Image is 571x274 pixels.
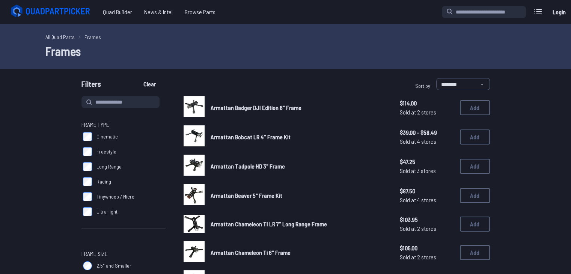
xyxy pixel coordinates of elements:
a: Armattan Chameleon TI LR 7" Long Range Frame [211,220,388,229]
span: 2.5" and Smaller [96,262,131,269]
a: Armattan Chameleon Ti 6" Frame [211,248,388,257]
span: Tinywhoop / Micro [96,193,134,200]
a: Quad Builder [97,5,138,20]
span: Armattan Chameleon Ti 6" Frame [211,249,291,256]
span: Sold at 2 stores [400,224,454,233]
img: image [184,184,205,205]
span: Ultra-light [96,208,118,215]
span: Frame Size [81,249,108,258]
span: Sold at 3 stores [400,166,454,175]
input: Cinematic [83,132,92,141]
span: $103.95 [400,215,454,224]
button: Add [460,100,490,115]
a: image [184,241,205,264]
img: image [184,215,205,233]
a: image [184,96,205,119]
button: Add [460,188,490,203]
button: Add [460,245,490,260]
span: $39.00 - $58.49 [400,128,454,137]
input: Racing [83,177,92,186]
a: Frames [84,33,101,41]
a: image [184,184,205,207]
a: Armattan Badger DJI Edition 6" Frame [211,103,388,112]
button: Add [460,159,490,174]
span: Armattan Beaver 5" Frame Kit [211,192,282,199]
span: Frame Type [81,120,109,129]
a: Armattan Tadpole HD 3" Frame [211,162,388,171]
input: Tinywhoop / Micro [83,192,92,201]
img: image [184,155,205,176]
span: $105.00 [400,244,454,253]
input: 2.5" and Smaller [83,261,92,270]
a: Login [550,5,568,20]
input: Ultra-light [83,207,92,216]
span: Filters [81,78,101,93]
a: Browse Parts [179,5,221,20]
input: Freestyle [83,147,92,156]
span: Armattan Chameleon TI LR 7" Long Range Frame [211,220,327,227]
span: Racing [96,178,111,185]
a: image [184,125,205,149]
span: Sold at 4 stores [400,137,454,146]
span: Armattan Tadpole HD 3" Frame [211,163,285,170]
span: $87.50 [400,187,454,196]
span: $114.00 [400,99,454,108]
span: Cinematic [96,133,118,140]
a: News & Intel [138,5,179,20]
img: image [184,241,205,262]
select: Sort by [436,78,490,90]
a: All Quad Parts [45,33,75,41]
span: $47.25 [400,157,454,166]
button: Clear [137,78,162,90]
input: Long Range [83,162,92,171]
a: image [184,213,205,235]
span: Sold at 2 stores [400,253,454,262]
span: Sort by [415,83,430,89]
span: Sold at 4 stores [400,196,454,205]
a: image [184,155,205,178]
a: Armattan Beaver 5" Frame Kit [211,191,388,200]
span: Armattan Badger DJI Edition 6" Frame [211,104,301,111]
button: Add [460,129,490,145]
a: Armattan Bobcat LR 4" Frame Kit [211,132,388,142]
img: image [184,125,205,146]
span: Sold at 2 stores [400,108,454,117]
span: Armattan Bobcat LR 4" Frame Kit [211,133,291,140]
img: image [184,96,205,117]
span: Freestyle [96,148,116,155]
span: Long Range [96,163,122,170]
button: Add [460,217,490,232]
h1: Frames [45,42,526,60]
